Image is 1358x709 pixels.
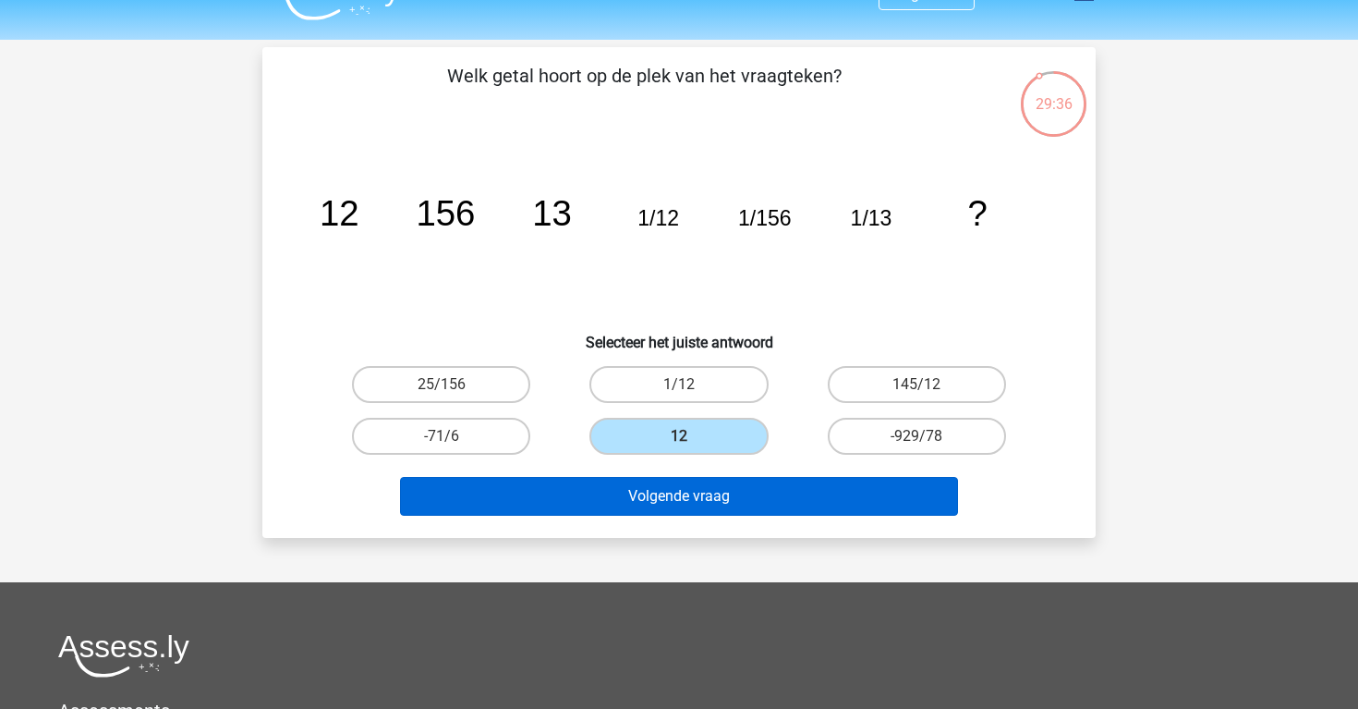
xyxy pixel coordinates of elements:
[589,418,768,455] label: 12
[967,193,987,233] tspan: ?
[352,366,530,403] label: 25/156
[851,206,892,230] tspan: 1/13
[320,193,359,233] tspan: 12
[532,193,572,233] tspan: 13
[352,418,530,455] label: -71/6
[292,319,1066,351] h6: Selecteer het juiste antwoord
[416,193,475,233] tspan: 156
[637,206,679,230] tspan: 1/12
[589,366,768,403] label: 1/12
[292,62,997,117] p: Welk getal hoort op de plek van het vraagteken?
[738,206,792,230] tspan: 1/156
[400,477,959,516] button: Volgende vraag
[828,418,1006,455] label: -929/78
[1019,69,1088,116] div: 29:36
[58,634,189,678] img: Assessly logo
[828,366,1006,403] label: 145/12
